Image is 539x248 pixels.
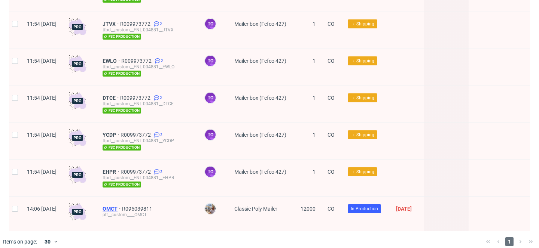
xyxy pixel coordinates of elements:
span: - [396,132,418,151]
a: EWLO [103,58,121,64]
div: tfpd__custom__FNL-004881__DTCE [103,101,192,107]
a: R009973772 [120,95,152,101]
span: Mailer box (Fefco 427) [234,58,286,64]
span: CO [328,58,335,64]
img: pro-icon.017ec5509f39f3e742e3.png [68,129,86,147]
span: → Shipping [351,168,374,175]
a: R009973772 [121,169,152,175]
span: 11:54 [DATE] [27,169,57,175]
span: 2 [160,21,162,27]
span: 2 [160,95,162,101]
span: 1 [313,58,316,64]
a: R095039811 [122,206,154,212]
a: JTVX [103,21,120,27]
div: tfpd__custom__FNL-004881__EWLO [103,64,192,70]
span: - [396,21,418,40]
span: 2 [160,132,162,138]
img: pro-icon.017ec5509f39f3e742e3.png [68,55,86,73]
span: In Production [351,205,378,212]
span: - [430,21,463,40]
a: YCDP [103,132,121,138]
div: tfpd__custom__FNL-004881__EHPR [103,175,192,181]
span: - [396,95,418,114]
span: - [430,206,463,222]
span: Classic Poly Mailer [234,206,277,212]
span: fsc production [103,34,141,40]
img: pro-icon.017ec5509f39f3e742e3.png [68,18,86,36]
a: R009973772 [121,58,153,64]
div: plf__custom____OMCT [103,212,192,218]
img: pro-icon.017ec5509f39f3e742e3.png [68,166,86,184]
span: → Shipping [351,21,374,27]
span: 1 [313,169,316,175]
span: 1 [313,95,316,101]
a: DTCE [103,95,120,101]
span: fsc production [103,182,141,187]
a: 2 [152,132,162,138]
span: CO [328,132,335,138]
span: Items on page: [3,238,37,245]
span: fsc production [103,71,141,77]
span: 2 [160,169,162,175]
span: - [396,58,418,77]
span: Mailer box (Fefco 427) [234,132,286,138]
figcaption: to [205,167,216,177]
a: EHPR [103,169,121,175]
span: [DATE] [396,206,412,212]
a: 2 [152,95,162,101]
img: pro-icon.017ec5509f39f3e742e3.png [68,92,86,110]
figcaption: to [205,130,216,140]
span: 11:54 [DATE] [27,95,57,101]
span: 2 [161,58,163,64]
span: Mailer box (Fefco 427) [234,169,286,175]
figcaption: to [205,93,216,103]
a: 2 [152,21,162,27]
span: → Shipping [351,131,374,138]
a: 2 [153,58,163,64]
span: 1 [313,21,316,27]
a: OMCT [103,206,122,212]
span: 1 [313,132,316,138]
span: - [430,169,463,187]
span: fsc production [103,145,141,151]
span: Mailer box (Fefco 427) [234,21,286,27]
div: tfpd__custom__FNL-004881__JTVX [103,27,192,33]
span: → Shipping [351,94,374,101]
span: - [396,169,418,187]
a: R009973772 [120,21,152,27]
span: - [430,58,463,77]
a: R009973772 [121,132,152,138]
span: CO [328,95,335,101]
img: pro-icon.017ec5509f39f3e742e3.png [68,203,86,221]
span: 1 [505,237,514,246]
span: 12000 [301,206,316,212]
span: CO [328,169,335,175]
span: - [430,132,463,151]
span: Mailer box (Fefco 427) [234,95,286,101]
span: fsc production [103,108,141,114]
span: 11:54 [DATE] [27,58,57,64]
span: CO [328,21,335,27]
div: tfpd__custom__FNL-004881__YCDP [103,138,192,144]
img: Michał Palasek [205,204,216,214]
a: 2 [152,169,162,175]
div: 30 [40,236,54,247]
span: CO [328,206,335,212]
span: → Shipping [351,58,374,64]
span: 11:54 [DATE] [27,132,57,138]
figcaption: to [205,19,216,29]
span: 14:06 [DATE] [27,206,57,212]
span: - [430,95,463,114]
